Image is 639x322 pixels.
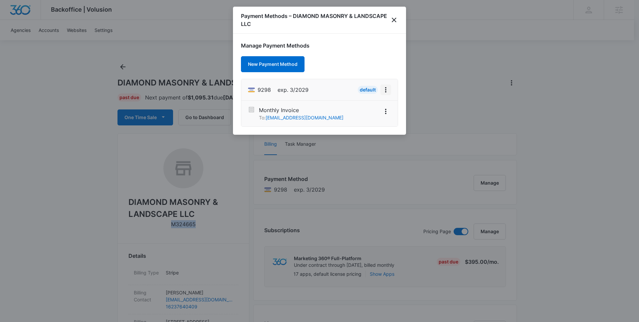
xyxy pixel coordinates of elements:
[241,12,390,28] h1: Payment Methods – DIAMOND MASONRY & LANDSCAPE LLC
[390,16,398,24] button: close
[259,114,343,121] p: To:
[258,86,271,94] span: Visa ending with
[266,115,343,120] a: [EMAIL_ADDRESS][DOMAIN_NAME]
[241,42,398,50] h1: Manage Payment Methods
[380,106,391,117] button: View More
[380,84,391,95] button: View More
[358,86,378,94] div: Default
[278,86,309,94] span: exp. 3/2029
[259,106,343,114] p: Monthly Invoice
[241,56,305,72] button: New Payment Method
